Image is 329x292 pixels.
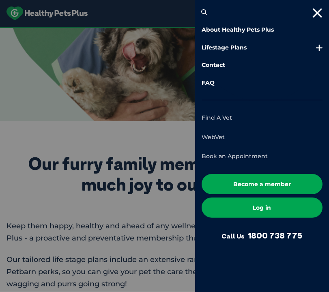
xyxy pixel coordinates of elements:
[202,79,323,87] a: FAQ
[222,232,245,240] span: Call Us
[202,152,268,160] a: Book an Appointment
[222,230,303,240] a: Call Us1800 738 775
[202,44,323,52] a: Lifestage Plans
[202,198,323,218] a: Log in
[202,61,323,69] a: Contact
[202,114,232,121] a: Find A Vet
[201,9,207,16] button: Search
[202,133,225,141] a: WebVet
[202,26,323,34] a: About Healthy Pets Plus
[202,174,323,194] a: Become a member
